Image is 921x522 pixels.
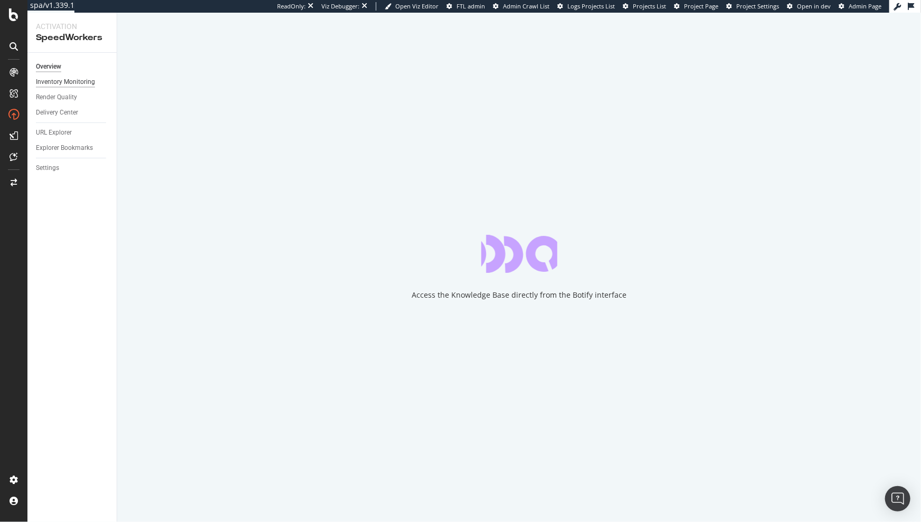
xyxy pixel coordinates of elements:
span: Admin Crawl List [503,2,549,10]
div: Overview [36,61,61,72]
span: Admin Page [849,2,881,10]
a: Admin Crawl List [493,2,549,11]
div: ReadOnly: [277,2,306,11]
div: Settings [36,163,59,174]
a: Project Settings [726,2,779,11]
a: Overview [36,61,109,72]
span: Open in dev [797,2,831,10]
a: Open in dev [787,2,831,11]
a: URL Explorer [36,127,109,138]
a: Project Page [674,2,718,11]
a: Open Viz Editor [385,2,439,11]
a: Projects List [623,2,666,11]
div: Activation [36,21,108,32]
span: Logs Projects List [567,2,615,10]
div: Inventory Monitoring [36,77,95,88]
div: Delivery Center [36,107,78,118]
a: Delivery Center [36,107,109,118]
span: FTL admin [457,2,485,10]
div: URL Explorer [36,127,72,138]
div: SpeedWorkers [36,32,108,44]
a: Admin Page [839,2,881,11]
a: Inventory Monitoring [36,77,109,88]
a: Render Quality [36,92,109,103]
div: Explorer Bookmarks [36,143,93,154]
a: Explorer Bookmarks [36,143,109,154]
a: Settings [36,163,109,174]
span: Project Page [684,2,718,10]
span: Project Settings [736,2,779,10]
div: Access the Knowledge Base directly from the Botify interface [412,290,626,300]
div: Viz Debugger: [321,2,359,11]
a: Logs Projects List [557,2,615,11]
span: Projects List [633,2,666,10]
div: Render Quality [36,92,77,103]
div: Open Intercom Messenger [885,486,910,511]
div: animation [481,235,557,273]
a: FTL admin [447,2,485,11]
span: Open Viz Editor [395,2,439,10]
